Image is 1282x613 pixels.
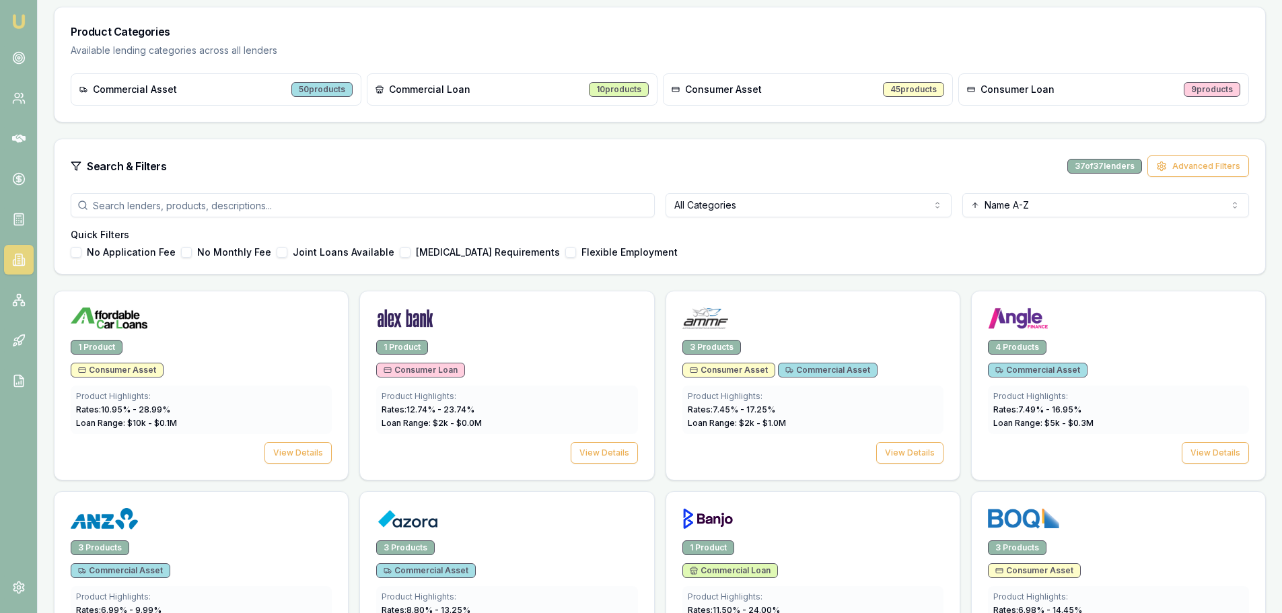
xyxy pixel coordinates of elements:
[883,82,944,97] div: 45 products
[76,391,326,402] div: Product Highlights:
[581,248,678,257] label: Flexible Employment
[971,291,1266,480] a: Angle Finance logo4 ProductsCommercial AssetProduct Highlights:Rates:7.49% - 16.95%Loan Range: $5...
[264,442,332,464] button: View Details
[995,365,1080,375] span: Commercial Asset
[682,508,734,530] img: Banjo logo
[382,391,632,402] div: Product Highlights:
[785,365,870,375] span: Commercial Asset
[376,308,434,329] img: Alex Bank logo
[1184,82,1240,97] div: 9 products
[876,442,943,464] button: View Details
[688,391,938,402] div: Product Highlights:
[993,591,1244,602] div: Product Highlights:
[71,24,1249,40] h3: Product Categories
[87,248,176,257] label: No Application Fee
[382,418,482,428] span: Loan Range: $ 2 k - $ 0.0 M
[688,591,938,602] div: Product Highlights:
[76,418,177,428] span: Loan Range: $ 10 k - $ 0.1 M
[682,340,741,355] div: 3 Products
[384,565,468,576] span: Commercial Asset
[571,442,638,464] button: View Details
[71,228,1249,242] h4: Quick Filters
[197,248,271,257] label: No Monthly Fee
[682,308,729,329] img: AMMF logo
[993,391,1244,402] div: Product Highlights:
[78,365,156,375] span: Consumer Asset
[690,565,771,576] span: Commercial Loan
[384,365,458,375] span: Consumer Loan
[376,508,438,530] img: Azora logo
[382,404,474,414] span: Rates: 12.74 % - 23.74 %
[1182,442,1249,464] button: View Details
[688,418,786,428] span: Loan Range: $ 2 k - $ 1.0 M
[1067,159,1142,174] div: 37 of 37 lenders
[389,83,470,96] span: Commercial Loan
[293,248,394,257] label: Joint Loans Available
[416,248,560,257] label: [MEDICAL_DATA] Requirements
[993,418,1094,428] span: Loan Range: $ 5 k - $ 0.3 M
[981,83,1055,96] span: Consumer Loan
[76,404,170,414] span: Rates: 10.95 % - 28.99 %
[71,308,147,329] img: Affordable Car Loans logo
[1147,155,1249,177] button: Advanced Filters
[376,540,435,555] div: 3 Products
[682,540,734,555] div: 1 Product
[11,13,27,30] img: emu-icon-u.png
[666,291,960,480] a: AMMF logo3 ProductsConsumer AssetCommercial AssetProduct Highlights:Rates:7.45% - 17.25%Loan Rang...
[376,340,428,355] div: 1 Product
[87,158,167,174] h3: Search & Filters
[93,83,177,96] span: Commercial Asset
[685,83,762,96] span: Consumer Asset
[988,308,1049,329] img: Angle Finance logo
[71,193,655,217] input: Search lenders, products, descriptions...
[995,565,1073,576] span: Consumer Asset
[291,82,353,97] div: 50 products
[359,291,654,480] a: Alex Bank logo1 ProductConsumer LoanProduct Highlights:Rates:12.74% - 23.74%Loan Range: $2k - $0....
[690,365,768,375] span: Consumer Asset
[688,404,775,414] span: Rates: 7.45 % - 17.25 %
[71,340,122,355] div: 1 Product
[71,44,1249,57] p: Available lending categories across all lenders
[988,508,1060,530] img: BOQ Finance logo
[71,508,138,530] img: ANZ logo
[993,404,1081,414] span: Rates: 7.49 % - 16.95 %
[71,540,129,555] div: 3 Products
[988,340,1046,355] div: 4 Products
[78,565,163,576] span: Commercial Asset
[988,540,1046,555] div: 3 Products
[54,291,349,480] a: Affordable Car Loans logo1 ProductConsumer AssetProduct Highlights:Rates:10.95% - 28.99%Loan Rang...
[589,82,649,97] div: 10 products
[382,591,632,602] div: Product Highlights:
[76,591,326,602] div: Product Highlights:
